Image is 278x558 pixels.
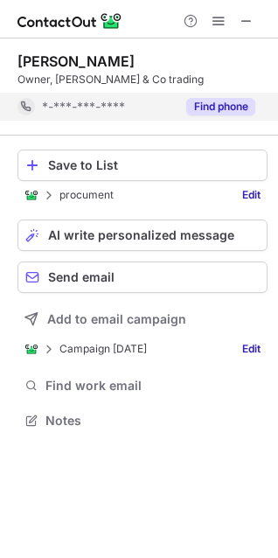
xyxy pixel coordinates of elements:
[17,72,268,87] div: Owner, [PERSON_NAME] & Co trading
[48,270,115,284] span: Send email
[17,408,268,433] button: Notes
[17,262,268,293] button: Send email
[17,52,135,70] div: [PERSON_NAME]
[48,228,234,242] span: AI write personalized message
[186,98,255,115] button: Reveal Button
[24,188,38,202] img: ContactOut
[235,340,268,358] a: Edit
[47,312,186,326] span: Add to email campaign
[17,303,268,335] button: Add to email campaign
[17,220,268,251] button: AI write personalized message
[17,373,268,398] button: Find work email
[45,378,261,394] span: Find work email
[48,158,260,172] div: Save to List
[59,343,147,355] p: Campaign [DATE]
[17,150,268,181] button: Save to List
[45,413,261,429] span: Notes
[24,342,147,356] div: Campaign 02/07/2025
[24,342,38,356] img: ContactOut
[17,10,122,31] img: ContactOut v5.3.10
[235,186,268,204] a: Edit
[59,189,114,201] p: procument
